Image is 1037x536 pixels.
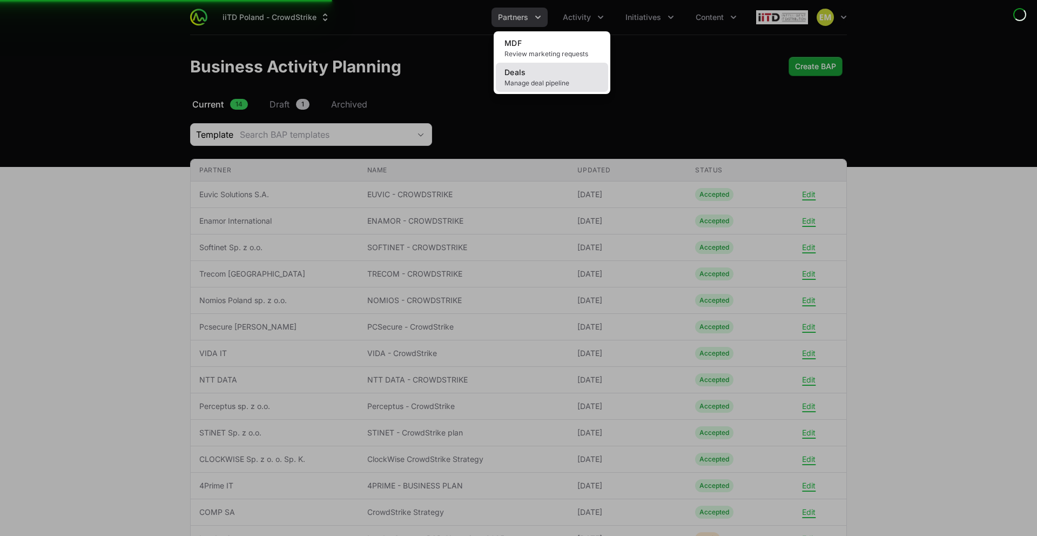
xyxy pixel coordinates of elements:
span: MDF [504,38,522,48]
span: Review marketing requests [504,50,600,58]
a: MDFReview marketing requests [496,33,608,63]
div: Activity menu [556,8,610,27]
span: Manage deal pipeline [504,79,600,88]
a: DealsManage deal pipeline [496,63,608,92]
span: Deals [504,68,526,77]
div: Main navigation [207,8,743,27]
